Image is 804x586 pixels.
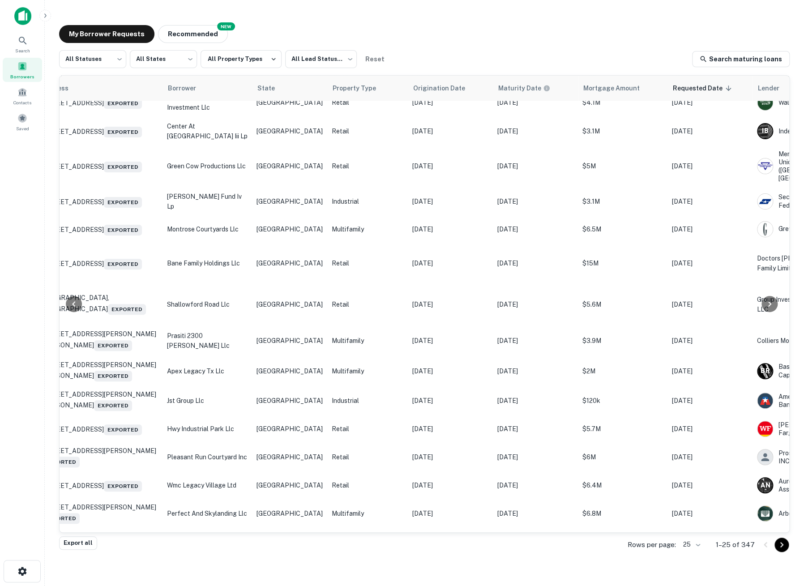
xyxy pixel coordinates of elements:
[497,98,573,107] p: [DATE]
[104,98,142,109] span: Exported
[3,110,42,134] div: Saved
[497,336,573,346] p: [DATE]
[493,76,578,101] th: Maturity dates displayed may be estimated. Please contact the lender for the most accurate maturi...
[332,224,403,234] p: Multifamily
[327,76,408,101] th: Property Type
[167,424,248,434] p: hwy industrial park llc
[167,480,248,490] p: wmc legacy village ltd
[582,197,663,206] p: $3.1M
[257,424,323,434] p: [GEOGRAPHIC_DATA]
[498,83,541,93] h6: Maturity Date
[257,480,323,490] p: [GEOGRAPHIC_DATA]
[582,480,663,490] p: $6.4M
[582,126,663,136] p: $3.1M
[667,76,753,101] th: Requested Date
[104,481,142,492] span: Exported
[15,47,30,54] span: Search
[167,509,248,518] p: perfect and skylanding llc
[167,331,248,351] p: prasiti 2300 [PERSON_NAME] llc
[412,197,488,206] p: [DATE]
[42,96,158,109] p: [STREET_ADDRESS]
[59,25,154,43] button: My Borrower Requests
[672,366,748,376] p: [DATE]
[167,121,248,141] p: center at [GEOGRAPHIC_DATA] iii lp
[759,486,804,529] iframe: Chat Widget
[104,127,142,137] span: Exported
[257,452,323,462] p: [GEOGRAPHIC_DATA]
[104,225,142,235] span: Exported
[408,76,493,101] th: Origination Date
[3,84,42,108] a: Contacts
[672,336,748,346] p: [DATE]
[332,509,403,518] p: Multifamily
[692,51,790,67] a: Search maturing loans
[582,258,663,268] p: $15M
[758,83,791,94] span: Lender
[360,50,389,68] button: Reset
[578,76,667,101] th: Mortgage Amount
[130,47,197,71] div: All States
[672,452,748,462] p: [DATE]
[582,336,663,346] p: $3.9M
[10,73,34,80] span: Borrowers
[332,336,403,346] p: Multifamily
[582,161,663,171] p: $5M
[412,336,488,346] p: [DATE]
[412,126,488,136] p: [DATE]
[42,390,158,411] p: [STREET_ADDRESS][PERSON_NAME][PERSON_NAME]
[42,330,158,351] p: [STREET_ADDRESS][PERSON_NAME][PERSON_NAME]
[672,299,748,309] p: [DATE]
[582,299,663,309] p: $5.6M
[332,366,403,376] p: Multifamily
[412,452,488,462] p: [DATE]
[42,423,158,435] p: [STREET_ADDRESS]
[497,126,573,136] p: [DATE]
[42,257,158,269] p: [STREET_ADDRESS]
[42,479,158,492] p: [STREET_ADDRESS]
[582,224,663,234] p: $6.5M
[497,299,573,309] p: [DATE]
[672,480,748,490] p: [DATE]
[628,539,676,550] p: Rows per page:
[412,396,488,406] p: [DATE]
[94,371,132,381] span: Exported
[497,424,573,434] p: [DATE]
[167,299,248,309] p: shallowford road llc
[497,366,573,376] p: [DATE]
[257,366,323,376] p: [GEOGRAPHIC_DATA]
[332,98,403,107] p: Retail
[583,83,651,94] span: Mortgage Amount
[167,192,248,211] p: [PERSON_NAME] fund iv lp
[94,400,132,411] span: Exported
[332,126,403,136] p: Retail
[332,396,403,406] p: Industrial
[257,258,323,268] p: [GEOGRAPHIC_DATA]
[104,259,142,269] span: Exported
[672,126,748,136] p: [DATE]
[332,424,403,434] p: Retail
[104,162,142,172] span: Exported
[412,299,488,309] p: [DATE]
[498,83,550,93] div: Maturity dates displayed may be estimated. Please contact the lender for the most accurate maturi...
[257,396,323,406] p: [GEOGRAPHIC_DATA]
[672,424,748,434] p: [DATE]
[14,7,31,25] img: capitalize-icon.png
[168,83,208,94] span: Borrower
[716,539,755,550] p: 1–25 of 347
[672,224,748,234] p: [DATE]
[257,161,323,171] p: [GEOGRAPHIC_DATA]
[42,160,158,172] p: [STREET_ADDRESS]
[582,424,663,434] p: $5.7M
[582,509,663,518] p: $6.8M
[582,98,663,107] p: $4.1M
[167,93,248,112] p: hempstead plaza investment llc
[257,224,323,234] p: [GEOGRAPHIC_DATA]
[3,32,42,56] div: Search
[163,76,252,101] th: Borrower
[42,294,158,314] p: [GEOGRAPHIC_DATA], [GEOGRAPHIC_DATA]
[59,47,126,71] div: All Statuses
[672,161,748,171] p: [DATE]
[257,126,323,136] p: [GEOGRAPHIC_DATA]
[167,258,248,268] p: bane family holdings llc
